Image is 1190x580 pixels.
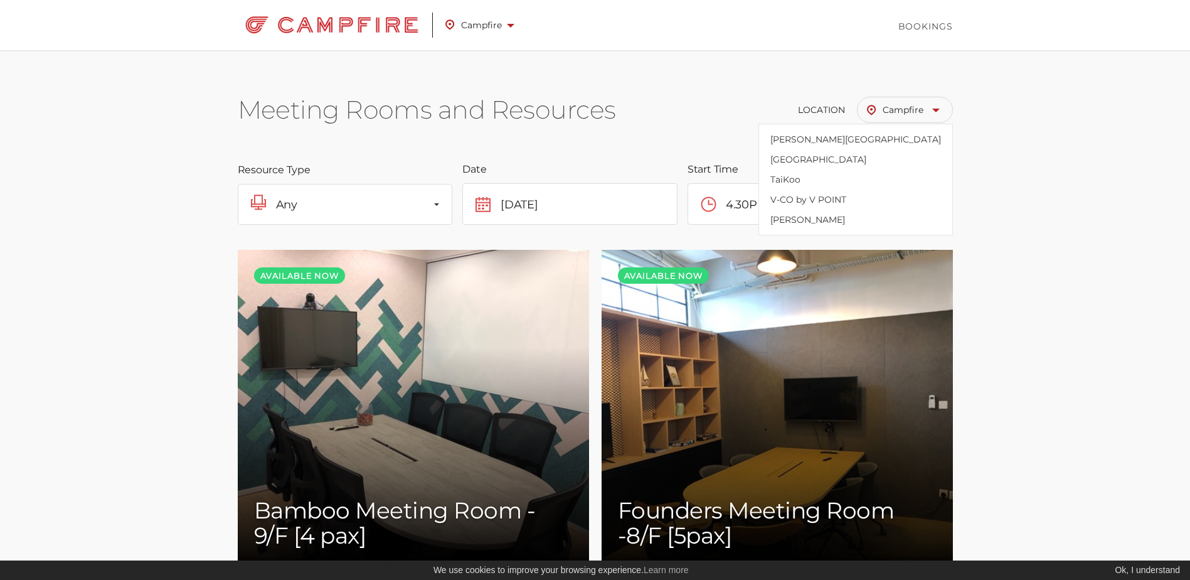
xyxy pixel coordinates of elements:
a: [PERSON_NAME] [763,210,948,230]
img: Campfire [238,13,427,38]
span: Campfire [883,104,940,115]
div: Ok, I understand [1112,564,1180,577]
h2: Founders Meeting Room -8/F [5pax] [618,498,937,548]
a: Learn more [644,565,689,575]
span: Available now [254,267,345,284]
a: Bookings [898,20,953,33]
h1: Meeting Rooms and Resources [238,94,616,125]
a: TaiKoo [763,169,948,190]
label: Start Time [688,163,738,176]
button: Any [238,184,453,225]
a: Campfire [238,9,446,41]
span: Any [276,195,297,215]
a: Campfire [857,97,953,123]
label: Date [462,163,486,176]
a: V-CO by V POINT [763,190,948,210]
a: [PERSON_NAME][GEOGRAPHIC_DATA] [763,129,948,149]
span: We use cookies to improve your browsing experience. [433,565,689,575]
label: Resource Type [238,164,311,176]
span: Location [798,104,845,115]
span: Available now [618,267,709,284]
h2: Bamboo Meeting Room - 9/F [4 pax] [254,498,573,548]
a: Campfire [445,11,527,40]
a: [GEOGRAPHIC_DATA] [763,149,948,169]
span: Campfire [445,17,514,33]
